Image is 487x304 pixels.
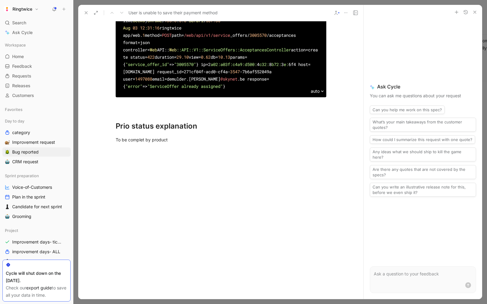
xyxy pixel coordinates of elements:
[4,203,11,210] button: ♟️
[370,92,476,99] p: You can ask me questions about your request
[150,47,157,53] span: Web
[198,47,201,53] span: :
[211,61,220,67] span: a02:
[5,118,24,124] span: Day to day
[4,6,10,12] img: Ringtwice
[2,105,71,114] div: Favorites
[2,171,71,180] div: Sprint preparation
[250,32,267,38] span: 3005570
[2,40,71,50] div: Workspace
[5,204,10,209] img: ♟️
[2,226,71,235] div: Project
[133,25,138,31] span: 03
[12,6,32,12] h1: Ringtwice
[169,47,177,53] span: Web
[152,25,155,31] span: :
[218,54,230,60] span: 10.13
[4,258,11,265] button: ♟️
[5,140,10,145] img: 🐌
[5,42,26,48] span: Workspace
[230,69,240,74] span: 3547
[179,47,189,53] span: :API
[2,81,71,90] a: Releases
[12,19,26,26] span: Search
[174,61,196,67] span: "3005570"
[2,147,71,157] a: 🪲Bug reported
[2,18,71,27] div: Search
[2,138,71,147] a: 🐌Improvement request
[12,249,60,255] span: improvement days- ALL
[135,76,152,82] span: 1497088
[12,92,34,98] span: Customers
[2,71,71,81] a: Requests
[125,61,169,67] span: "service_offer_id"
[2,62,71,71] a: Feedback
[5,227,18,233] span: Project
[2,247,71,256] a: improvement days- ALL
[145,25,147,31] span: :
[2,202,71,211] a: ♟️Candidate for next sprint
[370,183,476,197] button: Can you write an illustrative release note for this, before we even ship it?
[2,192,71,202] a: Plan in the sprint
[140,25,145,31] span: 12
[259,61,269,67] span: c32:
[2,116,71,126] div: Day to day
[220,76,237,82] span: @skynet
[142,32,145,38] span: 1
[12,239,64,245] span: Improvement days- tickets ready
[6,270,67,284] div: Cycle will shut down on the [DATE].
[6,284,67,299] div: Check our to save all your data in time.
[12,213,31,219] span: Grooming
[2,28,71,37] a: Ask Cycle
[2,183,71,192] a: Voice-of-Customers
[12,149,39,155] span: Bug reported
[5,106,23,112] span: Favorites
[370,135,475,144] button: How could I summarize this request with one quote?
[4,148,11,156] button: 🪲
[201,54,211,60] span: 0.62
[5,259,10,264] img: ♟️
[370,165,476,179] button: Are there any quotes that are not covered by the specs?
[237,47,291,53] span: :AcceptancesController
[311,88,320,95] span: auto
[191,47,198,53] span: :V1
[235,47,237,53] span: :
[370,83,476,90] span: Ask Cycle
[233,61,245,67] span: c4a9:
[370,147,476,161] button: Any ideas what we should ship to kill the game here?
[12,159,38,165] span: CRM request
[128,9,218,16] span: User is unable to save their payment method
[12,54,24,60] span: Home
[2,116,71,166] div: Day to daycategory🐌Improvement request🪲Bug reported🤖CRM request
[370,105,445,114] button: Can you help me work on this spec?
[220,61,233,67] span: a03f:
[12,130,30,136] span: category
[123,25,130,31] span: Aug
[2,171,71,221] div: Sprint preparationVoice-of-CustomersPlan in the sprint♟️Candidate for next sprint🤖Grooming
[162,32,172,38] span: POST
[272,61,281,67] span: b72:
[12,194,45,200] span: Plan in the sprint
[12,204,62,210] span: Candidate for next sprint
[12,184,52,190] span: Voice-of-Customers
[2,128,71,137] a: category
[203,32,230,38] span: /v1/service
[5,173,39,179] span: Sprint preparation
[4,139,11,146] button: 🐌
[116,121,326,132] div: Prio status explanation
[147,83,223,89] span: "ServiceOffer already assigned"
[177,54,189,60] span: 29.10
[2,5,40,13] button: RingtwiceRingtwice
[2,237,71,247] a: Improvement days- tickets ready
[5,150,10,154] img: 🪲
[12,83,30,89] span: Releases
[189,47,191,53] span: :
[245,61,257,67] span: d500:
[147,54,155,60] span: 422
[177,47,179,53] span: :
[155,25,159,31] span: 16
[2,226,71,266] div: ProjectImprovement days- tickets readyimprovement days- ALL♟️Card investigations
[116,136,326,143] div: To be complet by product
[12,29,33,36] span: Ask Cycle
[4,213,11,220] button: 🤖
